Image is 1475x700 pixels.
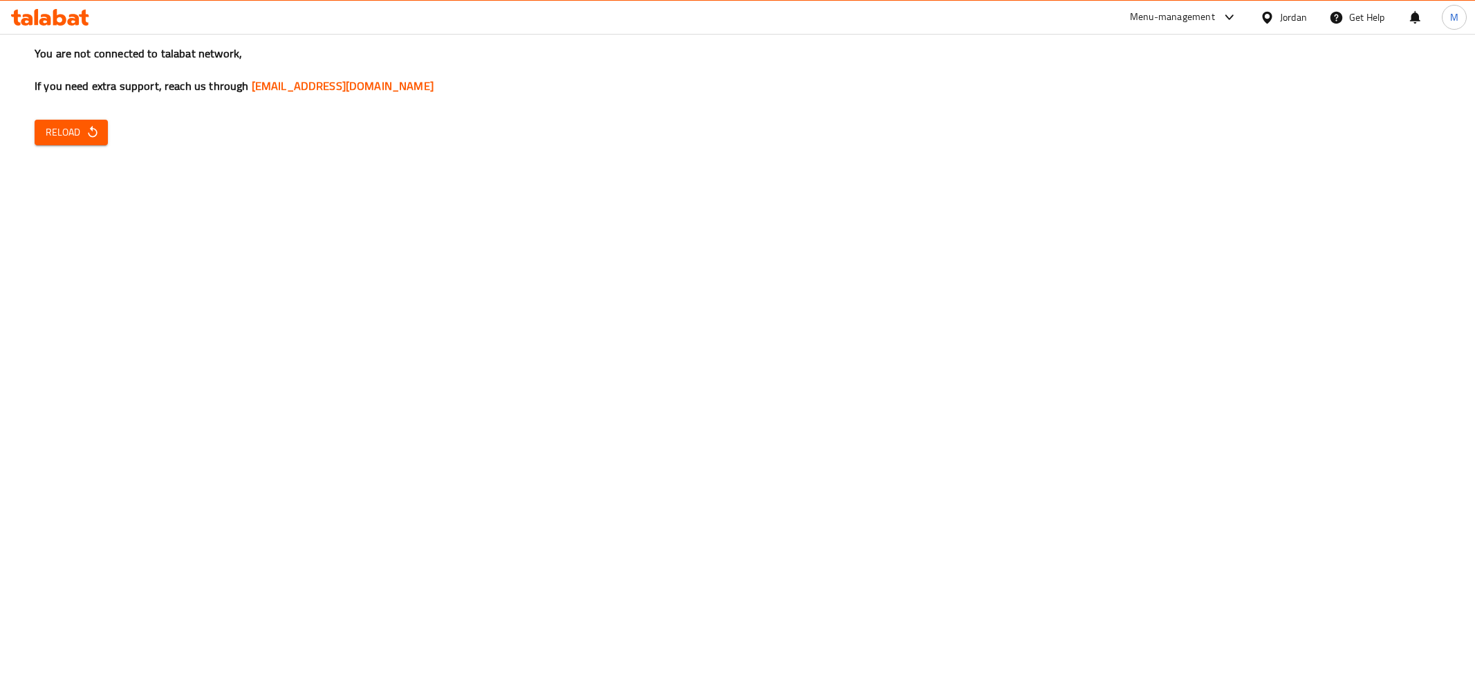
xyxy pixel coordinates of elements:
div: Jordan [1280,10,1307,25]
span: Reload [46,124,97,141]
div: Menu-management [1130,9,1215,26]
h3: You are not connected to talabat network, If you need extra support, reach us through [35,46,1440,94]
a: [EMAIL_ADDRESS][DOMAIN_NAME] [252,75,434,96]
button: Reload [35,120,108,145]
span: M [1450,10,1458,25]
